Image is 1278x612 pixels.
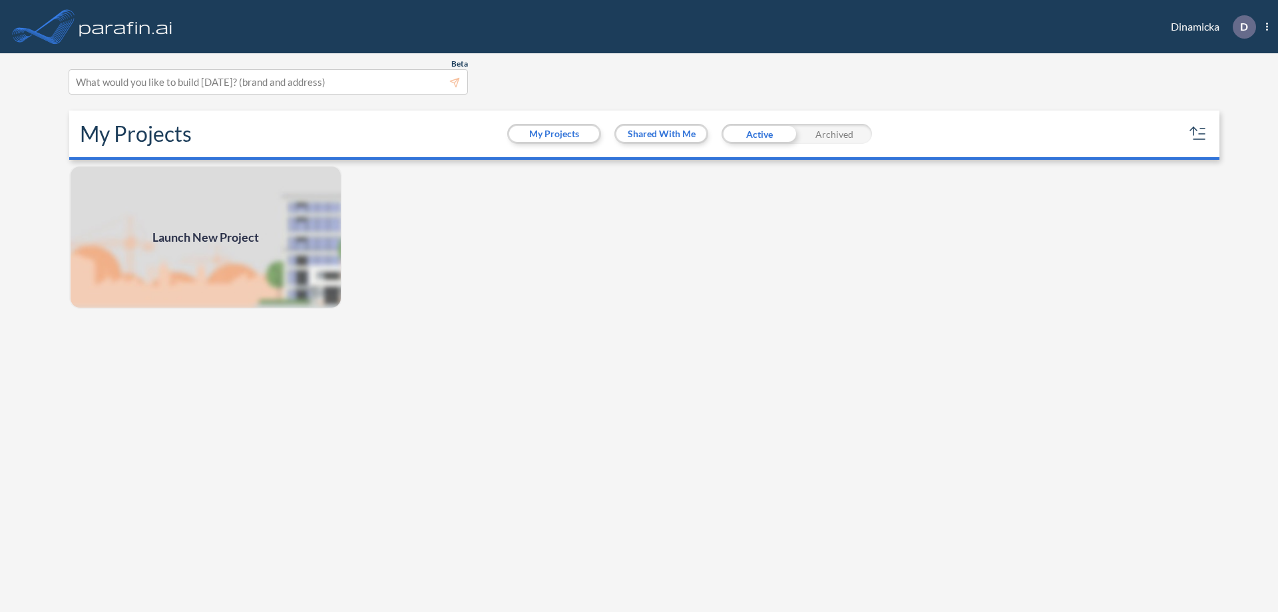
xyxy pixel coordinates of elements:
[1187,123,1209,145] button: sort
[451,59,468,69] span: Beta
[77,13,175,40] img: logo
[509,126,599,142] button: My Projects
[69,165,342,309] img: add
[1240,21,1248,33] p: D
[797,124,872,144] div: Archived
[152,228,259,246] span: Launch New Project
[616,126,706,142] button: Shared With Me
[722,124,797,144] div: Active
[80,121,192,147] h2: My Projects
[69,165,342,309] a: Launch New Project
[1151,15,1268,39] div: Dinamicka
